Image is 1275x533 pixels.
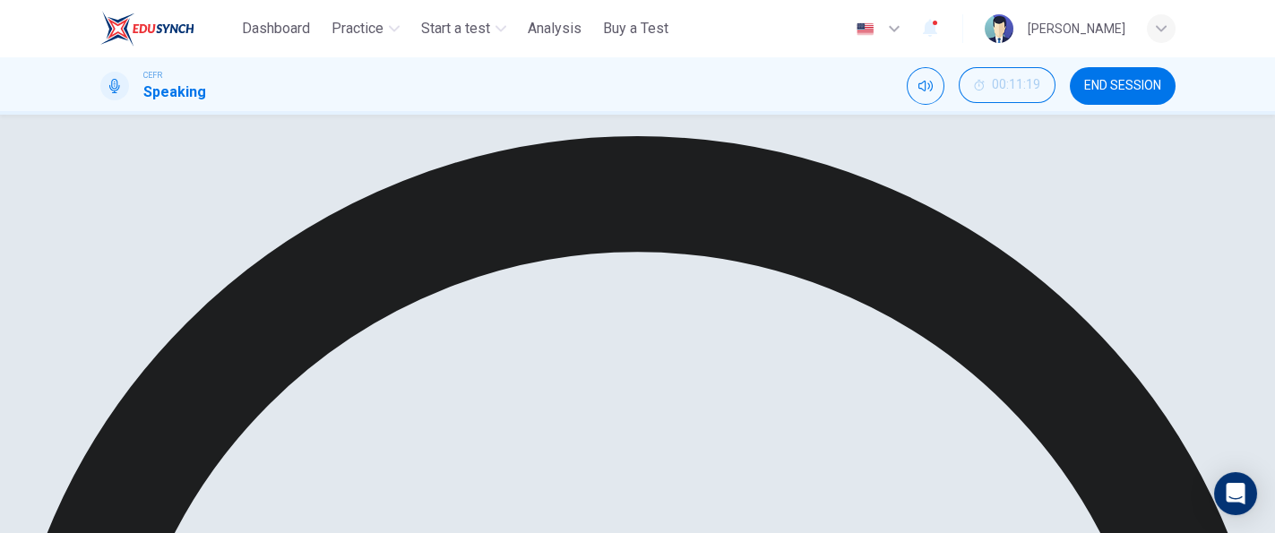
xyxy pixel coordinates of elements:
[143,69,162,82] span: CEFR
[1214,472,1257,515] div: Open Intercom Messenger
[959,67,1055,103] button: 00:11:19
[1084,79,1161,93] span: END SESSION
[596,13,676,45] button: Buy a Test
[414,13,513,45] button: Start a test
[235,13,317,45] button: Dashboard
[854,22,876,36] img: en
[332,18,383,39] span: Practice
[959,67,1055,105] div: Hide
[1070,67,1176,105] button: END SESSION
[242,18,310,39] span: Dashboard
[992,78,1040,92] span: 00:11:19
[1028,18,1125,39] div: [PERSON_NAME]
[100,11,236,47] a: ELTC logo
[143,82,206,103] h1: Speaking
[100,11,194,47] img: ELTC logo
[521,13,589,45] button: Analysis
[421,18,490,39] span: Start a test
[603,18,668,39] span: Buy a Test
[324,13,407,45] button: Practice
[528,18,582,39] span: Analysis
[985,14,1013,43] img: Profile picture
[907,67,944,105] div: Mute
